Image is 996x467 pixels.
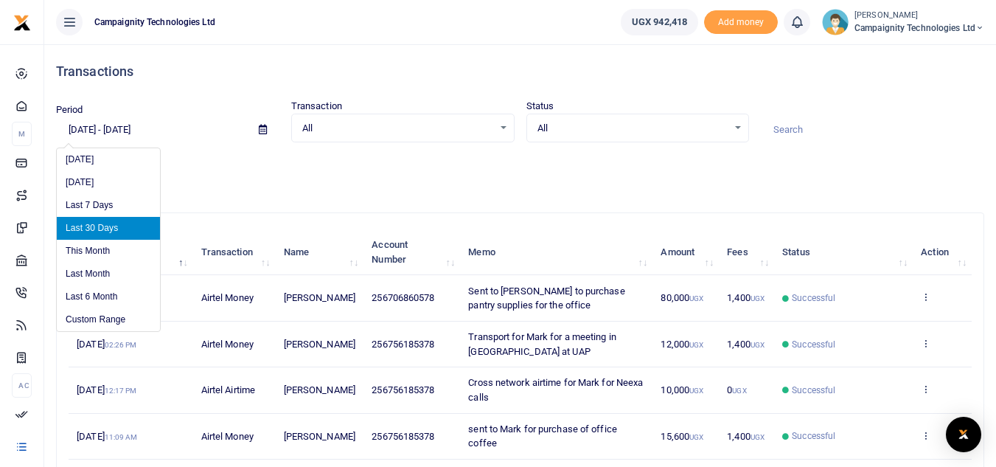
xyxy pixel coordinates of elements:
[468,331,616,357] span: Transport for Mark for a meeting in [GEOGRAPHIC_DATA] at UAP
[526,99,554,114] label: Status
[704,10,778,35] span: Add money
[468,286,624,311] span: Sent to [PERSON_NAME] to purchase pantry supplies for the office
[689,294,703,302] small: UGX
[792,291,835,305] span: Successful
[727,431,765,442] span: 1,400
[615,9,704,35] li: Wallet ballance
[201,384,255,395] span: Airtel Airtime
[792,429,835,443] span: Successful
[537,121,728,136] span: All
[460,229,652,275] th: Memo: activate to sort column ascending
[854,10,984,22] small: [PERSON_NAME]
[77,431,137,442] span: [DATE]
[193,229,276,275] th: Transaction: activate to sort column ascending
[57,171,160,194] li: [DATE]
[12,373,32,398] li: Ac
[12,122,32,146] li: M
[56,117,247,142] input: select period
[372,339,434,350] span: 256756185378
[751,294,765,302] small: UGX
[57,194,160,217] li: Last 7 Days
[56,63,984,80] h4: Transactions
[201,292,254,303] span: Airtel Money
[57,286,160,308] li: Last 6 Month
[822,9,984,35] a: profile-user [PERSON_NAME] Campaignity Technologies Ltd
[275,229,363,275] th: Name: activate to sort column ascending
[284,339,355,350] span: [PERSON_NAME]
[632,15,687,30] span: UGX 942,418
[661,431,703,442] span: 15,600
[621,9,698,35] a: UGX 942,418
[732,387,746,395] small: UGX
[201,339,254,350] span: Airtel Money
[105,341,137,349] small: 02:26 PM
[302,121,493,136] span: All
[792,384,835,397] span: Successful
[57,217,160,240] li: Last 30 Days
[284,431,355,442] span: [PERSON_NAME]
[652,229,719,275] th: Amount: activate to sort column ascending
[751,341,765,349] small: UGX
[372,384,434,395] span: 256756185378
[372,431,434,442] span: 256756185378
[77,384,136,395] span: [DATE]
[704,15,778,27] a: Add money
[56,103,83,117] label: Period
[774,229,913,275] th: Status: activate to sort column ascending
[727,339,765,350] span: 1,400
[284,384,355,395] span: [PERSON_NAME]
[201,431,254,442] span: Airtel Money
[468,377,643,403] span: Cross network airtime for Mark for Neexa calls
[57,308,160,331] li: Custom Range
[727,292,765,303] span: 1,400
[661,384,703,395] span: 10,000
[751,433,765,441] small: UGX
[284,292,355,303] span: [PERSON_NAME]
[13,16,31,27] a: logo-small logo-large logo-large
[468,423,617,449] span: sent to Mark for purchase of office coffee
[689,341,703,349] small: UGX
[105,433,138,441] small: 11:09 AM
[689,387,703,395] small: UGX
[689,433,703,441] small: UGX
[291,99,342,114] label: Transaction
[704,10,778,35] li: Toup your wallet
[13,14,31,32] img: logo-small
[56,160,984,176] p: Download
[88,15,221,29] span: Campaignity Technologies Ltd
[57,240,160,263] li: This Month
[719,229,774,275] th: Fees: activate to sort column ascending
[77,339,136,350] span: [DATE]
[761,117,984,142] input: Search
[57,263,160,286] li: Last Month
[822,9,849,35] img: profile-user
[105,387,137,395] small: 12:17 PM
[913,229,972,275] th: Action: activate to sort column ascending
[363,229,460,275] th: Account Number: activate to sort column ascending
[372,292,434,303] span: 256706860578
[792,338,835,351] span: Successful
[727,384,746,395] span: 0
[946,417,981,452] div: Open Intercom Messenger
[661,339,703,350] span: 12,000
[661,292,703,303] span: 80,000
[854,21,984,35] span: Campaignity Technologies Ltd
[57,148,160,171] li: [DATE]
